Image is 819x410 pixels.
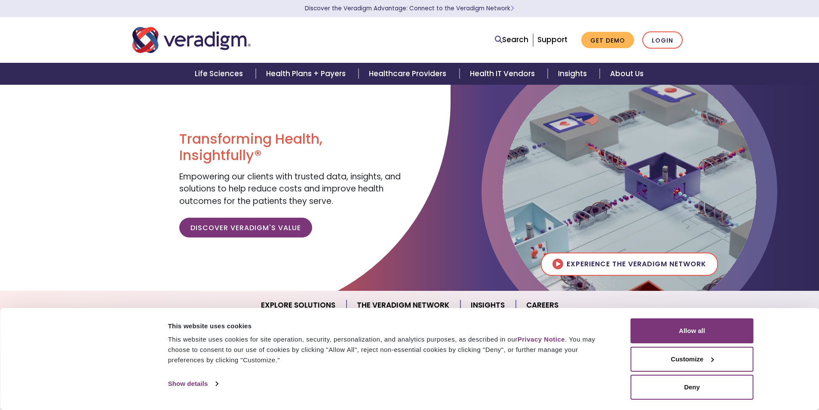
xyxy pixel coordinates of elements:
div: This website uses cookies for site operation, security, personalization, and analytics purposes, ... [168,334,611,365]
a: Life Sciences [184,63,256,85]
img: Veradigm logo [132,26,251,54]
a: Careers [516,294,569,316]
a: Login [642,31,683,49]
a: The Veradigm Network [347,294,460,316]
a: Explore Solutions [251,294,347,316]
a: Health IT Vendors [460,63,548,85]
a: Discover the Veradigm Advantage: Connect to the Veradigm NetworkLearn More [305,4,514,12]
button: Allow all [631,318,754,343]
a: Insights [548,63,600,85]
a: Support [537,34,567,45]
a: About Us [600,63,654,85]
a: Show details [168,377,218,390]
a: Search [495,34,528,46]
button: Deny [631,375,754,400]
span: Empowering our clients with trusted data, insights, and solutions to help reduce costs and improv... [179,171,401,207]
a: Insights [460,294,516,316]
button: Customize [631,347,754,372]
a: Health Plans + Payers [256,63,359,85]
div: This website uses cookies [168,321,611,331]
span: Learn More [510,4,514,12]
a: Discover Veradigm's Value [179,218,312,237]
a: Privacy Notice [518,336,565,343]
a: Healthcare Providers [359,63,459,85]
a: Get Demo [581,32,634,49]
h1: Transforming Health, Insightfully® [179,131,403,164]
